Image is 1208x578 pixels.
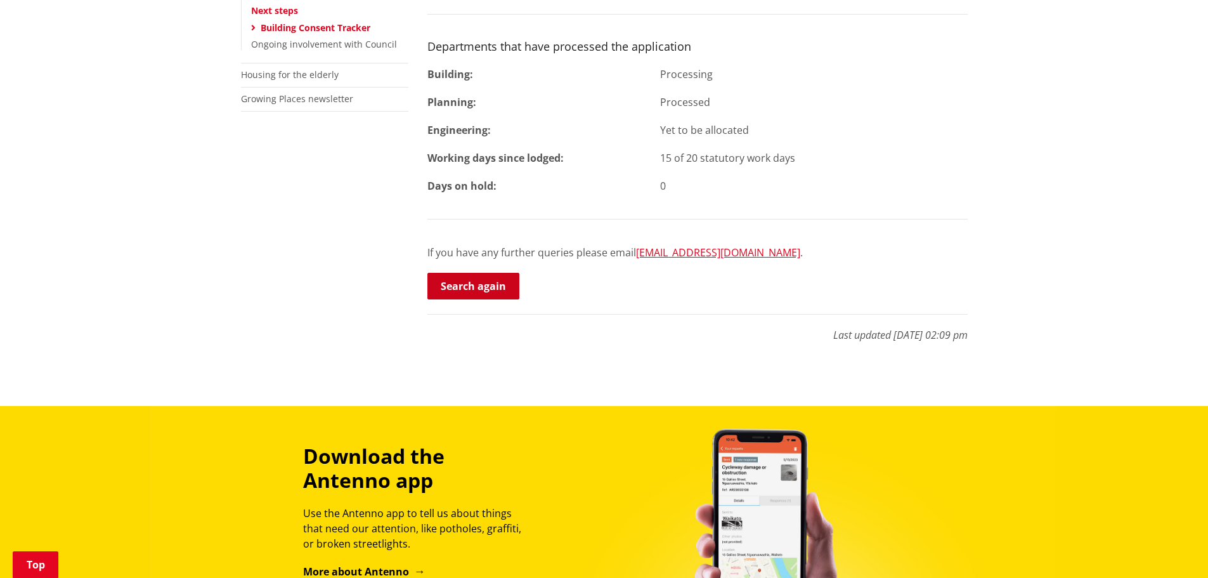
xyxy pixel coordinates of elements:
[427,151,564,165] strong: Working days since lodged:
[427,95,476,109] strong: Planning:
[303,444,533,493] h3: Download the Antenno app
[651,95,977,110] div: Processed
[651,178,977,194] div: 0
[651,150,977,166] div: 15 of 20 statutory work days
[261,22,370,34] a: Building Consent Tracker
[427,67,473,81] strong: Building:
[1150,525,1195,570] iframe: Messenger Launcher
[636,246,800,259] a: [EMAIL_ADDRESS][DOMAIN_NAME]
[427,273,519,299] a: Search again
[303,506,533,551] p: Use the Antenno app to tell us about things that need our attention, like potholes, graffiti, or ...
[651,67,977,82] div: Processing
[427,123,491,137] strong: Engineering:
[13,551,58,578] a: Top
[241,93,353,105] a: Growing Places newsletter
[251,4,298,16] a: Next steps
[651,122,977,138] div: Yet to be allocated
[427,314,968,343] p: Last updated [DATE] 02:09 pm
[241,69,339,81] a: Housing for the elderly
[251,38,397,50] a: Ongoing involvement with Council
[427,179,497,193] strong: Days on hold:
[427,40,968,54] h3: Departments that have processed the application
[427,245,968,260] p: If you have any further queries please email .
